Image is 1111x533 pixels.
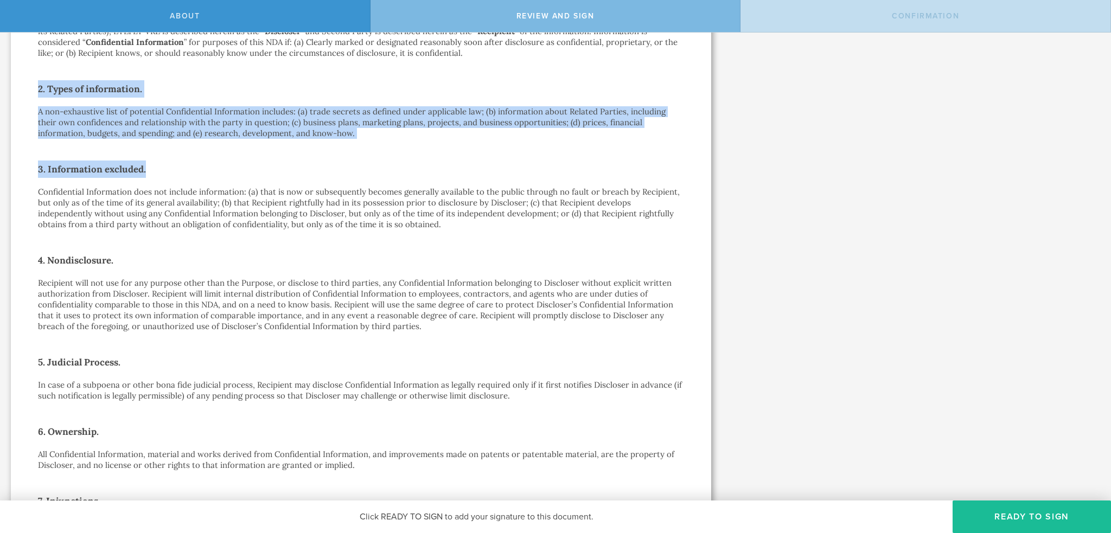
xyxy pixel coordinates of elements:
h2: 6. Ownership. [38,423,684,440]
h2: 2. Types of information. [38,80,684,98]
h2: 7. Injunctions. [38,492,684,510]
span: About [170,11,200,21]
h2: 5. Judicial Process. [38,354,684,371]
span: Review and sign [516,11,595,21]
iframe: Chat Widget [1057,448,1111,500]
strong: Confidential Information [86,37,184,47]
p: A non-exhaustive list of potential Confidential Information includes: (a) trade secrets as define... [38,106,684,139]
button: Ready to Sign [953,500,1111,533]
p: All Confidential Information, material and works derived from Confidential Information, and impro... [38,449,684,471]
h2: 3. Information excluded. [38,160,684,178]
h2: 4. Nondisclosure. [38,252,684,269]
p: Recipient will not use for any purpose other than the Purpose, or disclose to third parties, any ... [38,278,684,332]
span: Confirmation [892,11,959,21]
p: In case of a subpoena or other bona fide judicial process, Recipient may disclose Confidential In... [38,380,684,401]
p: Confidential Information does not include information: (a) that is now or subsequently becomes ge... [38,187,684,230]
